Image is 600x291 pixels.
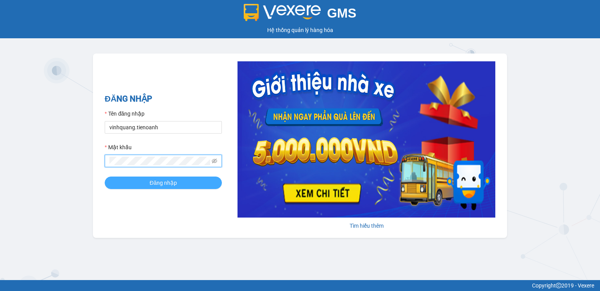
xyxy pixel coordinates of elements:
input: Mật khẩu [109,157,210,165]
div: Tìm hiểu thêm [237,221,495,230]
img: banner-0 [237,61,495,218]
div: Hệ thống quản lý hàng hóa [2,26,598,34]
span: GMS [327,6,356,20]
button: Đăng nhập [105,177,222,189]
input: Tên đăng nhập [105,121,222,134]
a: GMS [244,12,357,18]
div: Copyright 2019 - Vexere [6,281,594,290]
span: Đăng nhập [150,179,177,187]
label: Mật khẩu [105,143,132,152]
h2: ĐĂNG NHẬP [105,93,222,105]
img: logo 2 [244,4,321,21]
span: copyright [556,283,561,288]
label: Tên đăng nhập [105,109,145,118]
span: eye-invisible [212,158,217,164]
